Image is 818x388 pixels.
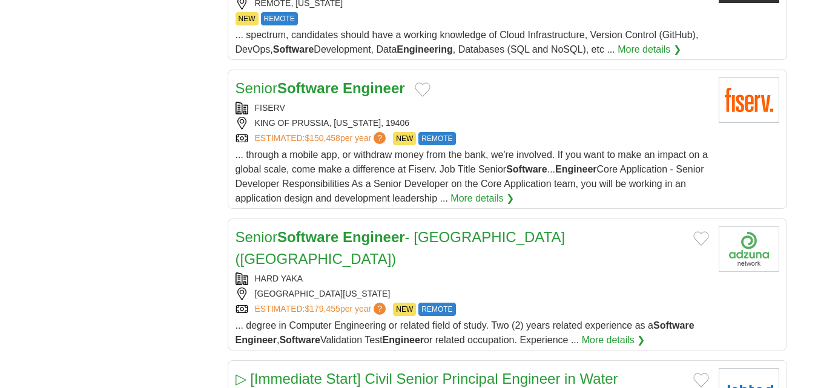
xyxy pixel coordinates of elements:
[255,132,389,145] a: ESTIMATED:$150,458per year?
[418,132,455,145] span: REMOTE
[236,335,277,345] strong: Engineer
[236,30,699,54] span: ... spectrum, candidates should have a working knowledge of Cloud Infrastructure, Version Control...
[415,82,430,97] button: Add to favorite jobs
[236,80,405,96] a: SeniorSoftware Engineer
[236,150,708,203] span: ... through a mobile app, or withdraw money from the bank, we're involved. If you want to make an...
[236,229,566,267] a: SeniorSoftware Engineer- [GEOGRAPHIC_DATA] ([GEOGRAPHIC_DATA])
[653,320,694,330] strong: Software
[693,373,709,387] button: Add to favorite jobs
[305,304,340,314] span: $179,455
[236,320,694,345] span: ... degree in Computer Engineering or related field of study. Two (2) years related experience as...
[693,231,709,246] button: Add to favorite jobs
[236,288,709,300] div: [GEOGRAPHIC_DATA][US_STATE]
[255,103,285,113] a: FISERV
[374,132,386,144] span: ?
[418,303,455,316] span: REMOTE
[719,77,779,123] img: Fiserv logo
[343,80,405,96] strong: Engineer
[236,12,259,25] span: NEW
[719,226,779,272] img: Company logo
[618,42,681,57] a: More details ❯
[393,303,416,316] span: NEW
[279,335,320,345] strong: Software
[236,117,709,130] div: KING OF PRUSSIA, [US_STATE], 19406
[397,44,452,54] strong: Engineering
[255,303,389,316] a: ESTIMATED:$179,455per year?
[374,303,386,315] span: ?
[343,229,405,245] strong: Engineer
[261,12,298,25] span: REMOTE
[277,229,338,245] strong: Software
[305,133,340,143] span: $150,458
[273,44,314,54] strong: Software
[582,333,645,347] a: More details ❯
[383,335,424,345] strong: Engineer
[450,191,514,206] a: More details ❯
[236,272,709,285] div: HARD YAKA
[277,80,338,96] strong: Software
[555,164,596,174] strong: Engineer
[393,132,416,145] span: NEW
[506,164,547,174] strong: Software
